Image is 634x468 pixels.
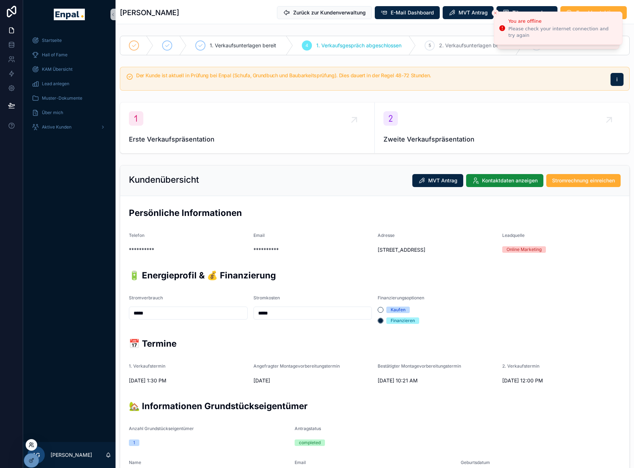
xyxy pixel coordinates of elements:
div: scrollable content [23,29,116,143]
a: Startseite [27,34,111,47]
h2: Kundenübersicht [129,174,199,186]
h2: 📅 Termine [129,338,621,350]
p: [PERSON_NAME] [51,451,92,459]
span: Name [129,460,141,465]
button: i [611,73,624,86]
div: 1 [133,439,135,446]
button: Tilgungsrechner [496,6,557,19]
span: Anzahl Grundstückseigentümer [129,426,194,431]
span: Email [295,460,306,465]
span: 4 [305,43,308,48]
span: Bestätigter Montagevorbereitungstermin [378,363,461,369]
button: MVT Antrag [412,174,463,187]
button: Close toast [492,9,499,17]
div: You are offline [508,18,616,25]
span: Hall of Fame [42,52,68,58]
div: completed [299,439,321,446]
span: Lead anlegen [42,81,69,87]
span: Adresse [378,233,395,238]
span: Email [253,233,265,238]
span: MVT Antrag [428,177,457,184]
div: Online Marketing [507,246,542,253]
span: 2. Verkaufstermin [502,363,539,369]
img: App logo [54,9,84,20]
a: Zweite Verkaufspräsentation [375,103,629,153]
span: [DATE] 10:21 AM [378,377,496,384]
span: Kontaktdaten anzeigen [482,177,538,184]
h5: Der Kunde ist aktuell in Prüfung bei Enpal (Schufa, Grundbuch und Baubarkeitsprüfung). Dies dauer... [136,73,605,78]
span: i [616,76,618,83]
span: MVT Antrag [459,9,488,16]
span: [DATE] 1:30 PM [129,377,248,384]
div: Finanzieren [391,317,415,324]
button: E-Mail Dashboard [375,6,440,19]
a: Hall of Fame [27,48,111,61]
h1: [PERSON_NAME] [120,8,179,18]
a: Aktive Kunden [27,121,111,134]
a: Über mich [27,106,111,119]
span: E-Mail Dashboard [391,9,434,16]
span: Antragstatus [295,426,321,431]
h2: 🏡 Informationen Grundstückseigentümer [129,400,621,412]
span: Angefragter Montagevorbereitungstermin [253,363,340,369]
a: Erste Verkaufspräsentation [120,103,375,153]
span: Zurück zur Kundenverwaltung [293,9,366,16]
a: Lead anlegen [27,77,111,90]
a: KAM Übersicht [27,63,111,76]
button: MVT Antrag [443,6,494,19]
span: 1. Verkaufsunterlagen bereit [210,42,276,49]
div: Please check your internet connection and try again [508,26,616,39]
span: KAM Übersicht [42,66,73,72]
span: 1. Verkaufsgespräch abgeschlossen [316,42,401,49]
span: [STREET_ADDRESS] [378,246,496,253]
span: Erste Verkaufspräsentation [129,134,366,144]
span: [DATE] 12:00 PM [502,377,621,384]
span: Telefon [129,233,144,238]
h2: 🔋 Energieprofil & 💰 Finanzierung [129,269,621,281]
span: 5 [429,43,431,48]
button: Enpal kontaktieren [560,6,627,19]
div: Kaufen [391,307,405,313]
h2: Persönliche Informationen [129,207,621,219]
span: Aktive Kunden [42,124,71,130]
button: Kontaktdaten anzeigen [466,174,543,187]
span: Leadquelle [502,233,525,238]
a: Muster-Dokumente [27,92,111,105]
button: Stromrechnung einreichen [546,174,621,187]
span: Stromverbrauch [129,295,163,300]
span: Stromkosten [253,295,280,300]
span: Zweite Verkaufspräsentation [383,134,621,144]
span: Muster-Dokumente [42,95,82,101]
span: Über mich [42,110,63,116]
span: [DATE] [253,377,372,384]
span: 1. Verkaufstermin [129,363,165,369]
span: Startseite [42,38,62,43]
button: Zurück zur Kundenverwaltung [277,6,372,19]
span: Finanzierungsoptionen [378,295,424,300]
span: 2. Verkaufsunterlagen bereit [439,42,507,49]
span: Stromrechnung einreichen [552,177,615,184]
span: Geburtsdatum [461,460,490,465]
